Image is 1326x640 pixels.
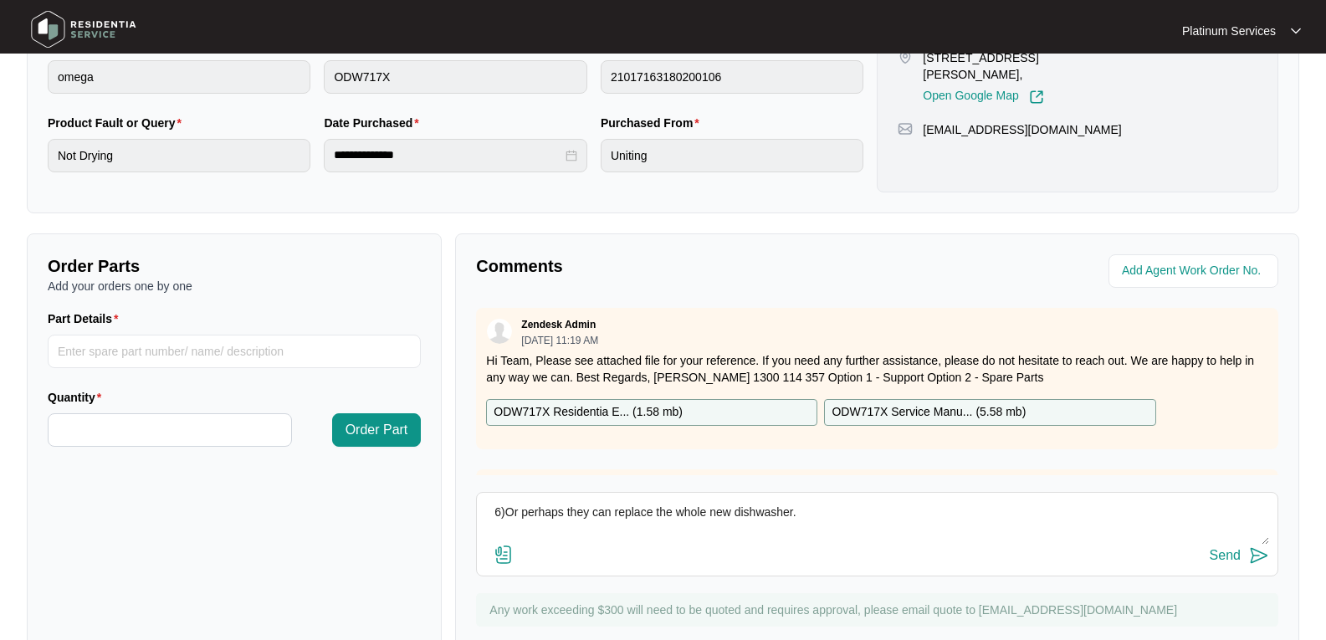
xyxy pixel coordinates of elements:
[324,115,425,131] label: Date Purchased
[48,389,108,406] label: Quantity
[1210,548,1241,563] div: Send
[346,420,408,440] span: Order Part
[601,115,706,131] label: Purchased From
[48,139,310,172] input: Product Fault or Query
[48,335,421,368] input: Part Details
[1122,261,1268,281] input: Add Agent Work Order No.
[923,49,1108,83] p: [STREET_ADDRESS][PERSON_NAME],
[1291,27,1301,35] img: dropdown arrow
[832,403,1026,422] p: ODW717X Service Manu... ( 5.58 mb )
[494,403,683,422] p: ODW717X Residentia E... ( 1.58 mb )
[476,254,865,278] p: Comments
[601,139,863,172] input: Purchased From
[25,4,142,54] img: residentia service logo
[1029,90,1044,105] img: Link-External
[48,115,188,131] label: Product Fault or Query
[324,60,586,94] input: Product Model
[49,414,291,446] input: Quantity
[898,121,913,136] img: map-pin
[923,90,1043,105] a: Open Google Map
[601,60,863,94] input: Serial Number
[48,310,125,327] label: Part Details
[332,413,422,447] button: Order Part
[48,254,421,278] p: Order Parts
[494,545,514,565] img: file-attachment-doc.svg
[521,335,598,346] p: [DATE] 11:19 AM
[485,501,1269,545] textarea: Hi Team, Please technician report - Customer mentioned that the dishes are not getting cleaned pr...
[1182,23,1276,39] p: Platinum Services
[489,602,1270,618] p: Any work exceeding $300 will need to be quoted and requires approval, please email quote to [EMAI...
[48,278,421,294] p: Add your orders one by one
[487,319,512,344] img: user.svg
[486,352,1268,386] p: Hi Team, Please see attached file for your reference. If you need any further assistance, please ...
[1210,545,1269,567] button: Send
[1249,545,1269,566] img: send-icon.svg
[521,318,596,331] p: Zendesk Admin
[48,60,310,94] input: Brand
[334,146,561,164] input: Date Purchased
[923,121,1121,138] p: [EMAIL_ADDRESS][DOMAIN_NAME]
